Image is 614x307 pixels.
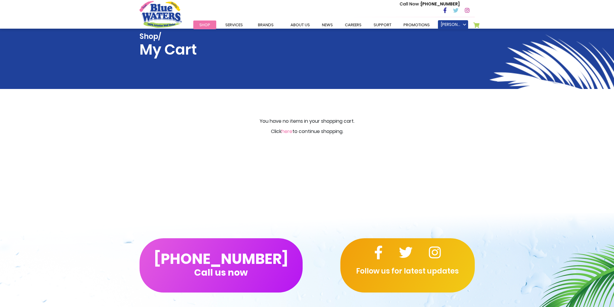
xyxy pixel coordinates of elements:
span: Call us now [194,271,248,274]
button: [PHONE_NUMBER]Call us now [140,238,303,293]
span: Brands [258,22,274,28]
a: store logo [140,1,182,27]
a: here [281,128,292,135]
a: [PERSON_NAME] [438,20,468,29]
p: Follow us for latest updates [340,266,475,277]
span: Services [225,22,243,28]
p: [PHONE_NUMBER] [400,1,460,7]
a: careers [339,21,368,29]
a: support [368,21,397,29]
h1: My Cart [140,32,197,58]
p: Click to continue shopping. [118,128,496,135]
p: You have no items in your shopping cart. [118,118,496,125]
a: about us [284,21,316,29]
span: Shop/ [140,32,197,41]
span: Shop [199,22,210,28]
a: News [316,21,339,29]
a: Promotions [397,21,436,29]
span: Call Now : [400,1,421,7]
